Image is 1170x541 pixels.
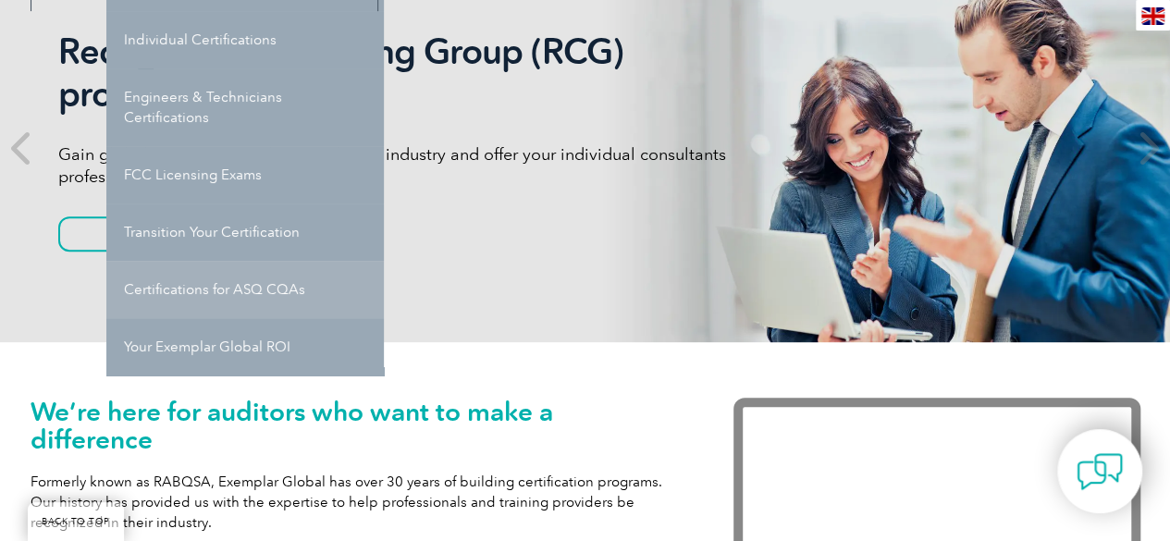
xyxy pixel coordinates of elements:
[28,502,124,541] a: BACK TO TOP
[31,472,678,533] p: Formerly known as RABQSA, Exemplar Global has over 30 years of building certification programs. O...
[106,203,384,261] a: Transition Your Certification
[106,261,384,318] a: Certifications for ASQ CQAs
[1077,449,1123,495] img: contact-chat.png
[106,146,384,203] a: FCC Licensing Exams
[106,11,384,68] a: Individual Certifications
[1141,7,1164,25] img: en
[106,68,384,146] a: Engineers & Technicians Certifications
[58,31,752,116] h2: Recognized Consulting Group (RCG) program
[58,216,251,252] a: Learn More
[58,143,752,188] p: Gain global recognition in the compliance industry and offer your individual consultants professi...
[106,318,384,375] a: Your Exemplar Global ROI
[31,398,678,453] h1: We’re here for auditors who want to make a difference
